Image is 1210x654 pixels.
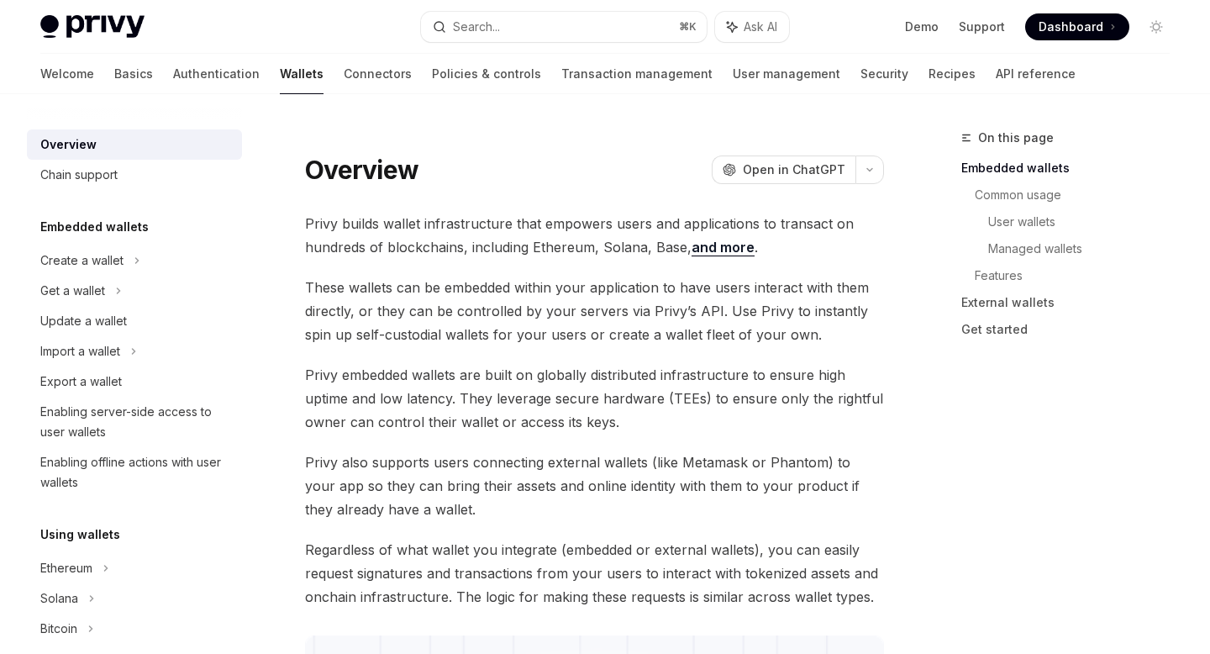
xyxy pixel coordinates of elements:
a: Basics [114,54,153,94]
div: Create a wallet [40,251,124,271]
a: Support [959,18,1005,35]
a: Export a wallet [27,367,242,397]
a: Connectors [344,54,412,94]
a: Enabling offline actions with user wallets [27,447,242,498]
span: These wallets can be embedded within your application to have users interact with them directly, ... [305,276,884,346]
span: Privy builds wallet infrastructure that empowers users and applications to transact on hundreds o... [305,212,884,259]
span: Ask AI [744,18,777,35]
div: Export a wallet [40,372,122,392]
div: Update a wallet [40,311,127,331]
div: Search... [453,17,500,37]
span: Dashboard [1039,18,1103,35]
a: Recipes [929,54,976,94]
a: Policies & controls [432,54,541,94]
span: On this page [978,128,1054,148]
div: Ethereum [40,558,92,578]
a: API reference [996,54,1076,94]
img: light logo [40,15,145,39]
div: Get a wallet [40,281,105,301]
a: Common usage [975,182,1183,208]
span: Privy embedded wallets are built on globally distributed infrastructure to ensure high uptime and... [305,363,884,434]
a: Enabling server-side access to user wallets [27,397,242,447]
div: Chain support [40,165,118,185]
h1: Overview [305,155,418,185]
a: Features [975,262,1183,289]
a: Chain support [27,160,242,190]
a: Security [860,54,908,94]
a: Update a wallet [27,306,242,336]
div: Enabling server-side access to user wallets [40,402,232,442]
h5: Using wallets [40,525,120,545]
button: Open in ChatGPT [712,156,855,184]
span: ⌘ K [679,20,697,34]
span: Open in ChatGPT [743,161,845,178]
a: Managed wallets [988,235,1183,262]
div: Enabling offline actions with user wallets [40,452,232,493]
span: Regardless of what wallet you integrate (embedded or external wallets), you can easily request si... [305,538,884,609]
button: Toggle dark mode [1143,13,1170,40]
div: Solana [40,588,78,609]
a: User management [733,54,840,94]
span: Privy also supports users connecting external wallets (like Metamask or Phantom) to your app so t... [305,451,884,521]
a: Get started [961,316,1183,343]
a: Transaction management [561,54,713,94]
a: User wallets [988,208,1183,235]
a: External wallets [961,289,1183,316]
a: Embedded wallets [961,155,1183,182]
a: Demo [905,18,939,35]
a: Wallets [280,54,324,94]
a: Overview [27,129,242,160]
button: Ask AI [715,12,789,42]
button: Search...⌘K [421,12,706,42]
div: Bitcoin [40,619,77,639]
div: Import a wallet [40,341,120,361]
a: and more [692,239,755,256]
a: Authentication [173,54,260,94]
a: Dashboard [1025,13,1129,40]
div: Overview [40,134,97,155]
a: Welcome [40,54,94,94]
h5: Embedded wallets [40,217,149,237]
